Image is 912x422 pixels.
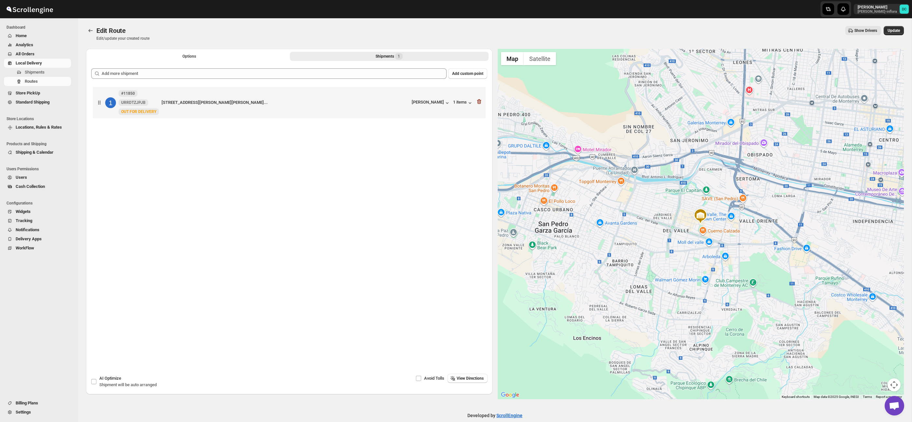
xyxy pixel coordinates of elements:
[452,71,483,76] span: Add custom point
[4,408,71,417] button: Settings
[5,1,54,17] img: ScrollEngine
[900,5,909,14] span: DAVID CORONADO
[4,31,71,40] button: Home
[885,396,904,415] a: Open chat
[16,61,42,65] span: Local Delivery
[4,225,71,234] button: Notifications
[99,382,157,387] span: Shipment will be auto arranged
[25,79,38,84] span: Routes
[4,182,71,191] button: Cash Collection
[858,5,897,10] p: [PERSON_NAME]
[499,391,521,399] a: Open this area in Google Maps (opens a new window)
[4,216,71,225] button: Tracking
[105,97,116,108] div: 1
[121,91,135,96] b: #11850
[4,244,71,253] button: WorkFlow
[16,125,62,130] span: Locations, Rules & Rates
[4,40,71,49] button: Analytics
[93,87,486,118] div: 1#11850URRDTZJPJBNewOUT FOR DELIVERY[STREET_ADDRESS][PERSON_NAME][PERSON_NAME]...[PERSON_NAME]1 i...
[888,28,900,33] span: Update
[102,68,447,79] input: Add more shipment
[424,376,444,381] span: Avoid Tolls
[16,236,42,241] span: Delivery Apps
[4,399,71,408] button: Billing Plans
[16,100,50,105] span: Standard Shipping
[4,68,71,77] button: Shipments
[467,412,522,419] p: Developed by
[888,378,901,391] button: Map camera controls
[16,51,35,56] span: All Orders
[16,246,34,250] span: WorkFlow
[4,234,71,244] button: Delivery Apps
[16,184,45,189] span: Cash Collection
[16,227,39,232] span: Notifications
[7,25,74,30] span: Dashboard
[814,395,859,399] span: Map data ©2025 Google, INEGI
[290,52,489,61] button: Selected Shipments
[524,52,556,65] button: Show satellite imagery
[86,26,95,35] button: Routes
[854,4,909,14] button: User menu
[121,109,156,114] span: OUT FOR DELIVERY
[16,91,40,95] span: Store PickUp
[16,175,27,180] span: Users
[782,395,810,399] button: Keyboard shortcuts
[162,99,409,106] div: [STREET_ADDRESS][PERSON_NAME][PERSON_NAME]...
[496,413,522,418] a: ScrollEngine
[96,27,126,35] span: Edit Route
[25,70,45,75] span: Shipments
[182,54,196,59] span: Options
[16,410,31,415] span: Settings
[16,209,31,214] span: Widgets
[453,100,473,106] button: 1 items
[398,54,400,59] span: 1
[499,391,521,399] img: Google
[7,201,74,206] span: Configurations
[863,395,872,399] a: Terms (opens in new tab)
[448,68,487,79] button: Add custom point
[7,166,74,172] span: Users Permissions
[876,395,902,399] a: Report a map error
[376,53,403,60] div: Shipments
[448,374,488,383] button: View Directions
[7,141,74,147] span: Products and Shipping
[4,123,71,132] button: Locations, Rules & Rates
[858,10,897,14] p: [PERSON_NAME]-inflora
[884,26,904,35] button: Update
[457,376,484,381] span: View Directions
[501,52,524,65] button: Show street map
[90,52,289,61] button: All Route Options
[16,42,33,47] span: Analytics
[902,7,906,11] text: DC
[99,376,121,381] span: AI Optimize
[16,33,27,38] span: Home
[121,100,146,105] span: URRDTZJPJB
[4,49,71,59] button: All Orders
[845,26,881,35] button: Show Drivers
[7,116,74,121] span: Store Locations
[96,36,150,41] p: Edit/update your created route
[4,173,71,182] button: Users
[16,218,32,223] span: Tracking
[4,207,71,216] button: Widgets
[4,77,71,86] button: Routes
[412,100,450,106] button: [PERSON_NAME]
[86,63,492,333] div: Selected Shipments
[4,148,71,157] button: Shipping & Calendar
[16,150,53,155] span: Shipping & Calendar
[854,28,877,33] span: Show Drivers
[16,401,38,405] span: Billing Plans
